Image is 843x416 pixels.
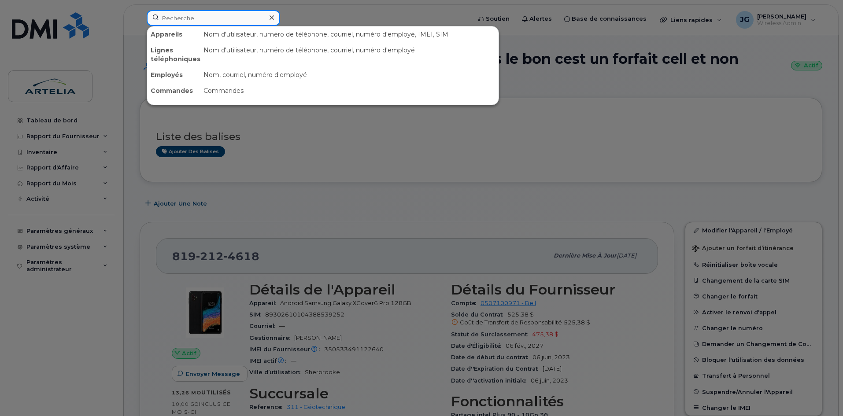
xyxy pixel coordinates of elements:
[147,26,200,42] div: Appareils
[147,67,200,83] div: Employés
[147,83,200,99] div: Commandes
[200,67,499,83] div: Nom, courriel, numéro d'employé
[147,42,200,67] div: Lignes téléphoniques
[200,26,499,42] div: Nom d'utilisateur, numéro de téléphone, courriel, numéro d'employé, IMEI, SIM
[200,42,499,67] div: Nom d'utilisateur, numéro de téléphone, courriel, numéro d'employé
[200,83,499,99] div: Commandes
